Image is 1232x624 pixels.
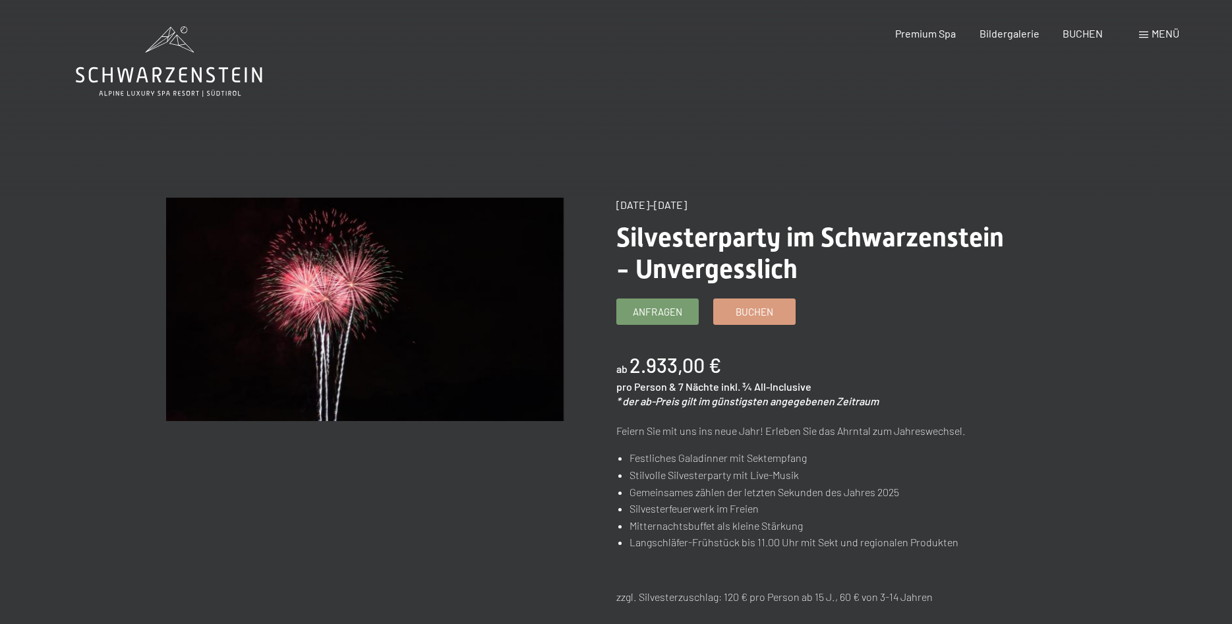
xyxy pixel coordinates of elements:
span: inkl. ¾ All-Inclusive [721,380,811,393]
span: Menü [1152,27,1179,40]
span: [DATE]–[DATE] [616,198,687,211]
a: Buchen [714,299,795,324]
li: Stilvolle Silvesterparty mit Live-Musik [630,467,1013,484]
li: Gemeinsames zählen der letzten Sekunden des Jahres 2025 [630,484,1013,501]
p: zzgl. Silvesterzuschlag: 120 € pro Person ab 15 J., 60 € von 3-14 Jahren [616,588,1014,606]
span: pro Person & [616,380,676,393]
span: Silvesterparty im Schwarzenstein - Unvergesslich [616,222,1004,285]
a: BUCHEN [1063,27,1103,40]
b: 2.933,00 € [630,353,721,377]
span: Buchen [736,305,773,319]
li: Mitternachtsbuffet als kleine Stärkung [630,517,1013,534]
span: Anfragen [633,305,682,319]
span: ab [616,362,628,375]
li: Langschläfer-Frühstück bis 11.00 Uhr mit Sekt und regionalen Produkten [630,534,1013,551]
p: Feiern Sie mit uns ins neue Jahr! Erleben Sie das Ahrntal zum Jahreswechsel. [616,422,1014,440]
a: Anfragen [617,299,698,324]
span: 7 Nächte [678,380,719,393]
li: Silvesterfeuerwerk im Freien [630,500,1013,517]
a: Premium Spa [895,27,956,40]
a: Bildergalerie [980,27,1040,40]
em: * der ab-Preis gilt im günstigsten angegebenen Zeitraum [616,395,879,407]
img: Silvesterparty im Schwarzenstein - Unvergesslich [166,198,564,421]
li: Festliches Galadinner mit Sektempfang [630,449,1013,467]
